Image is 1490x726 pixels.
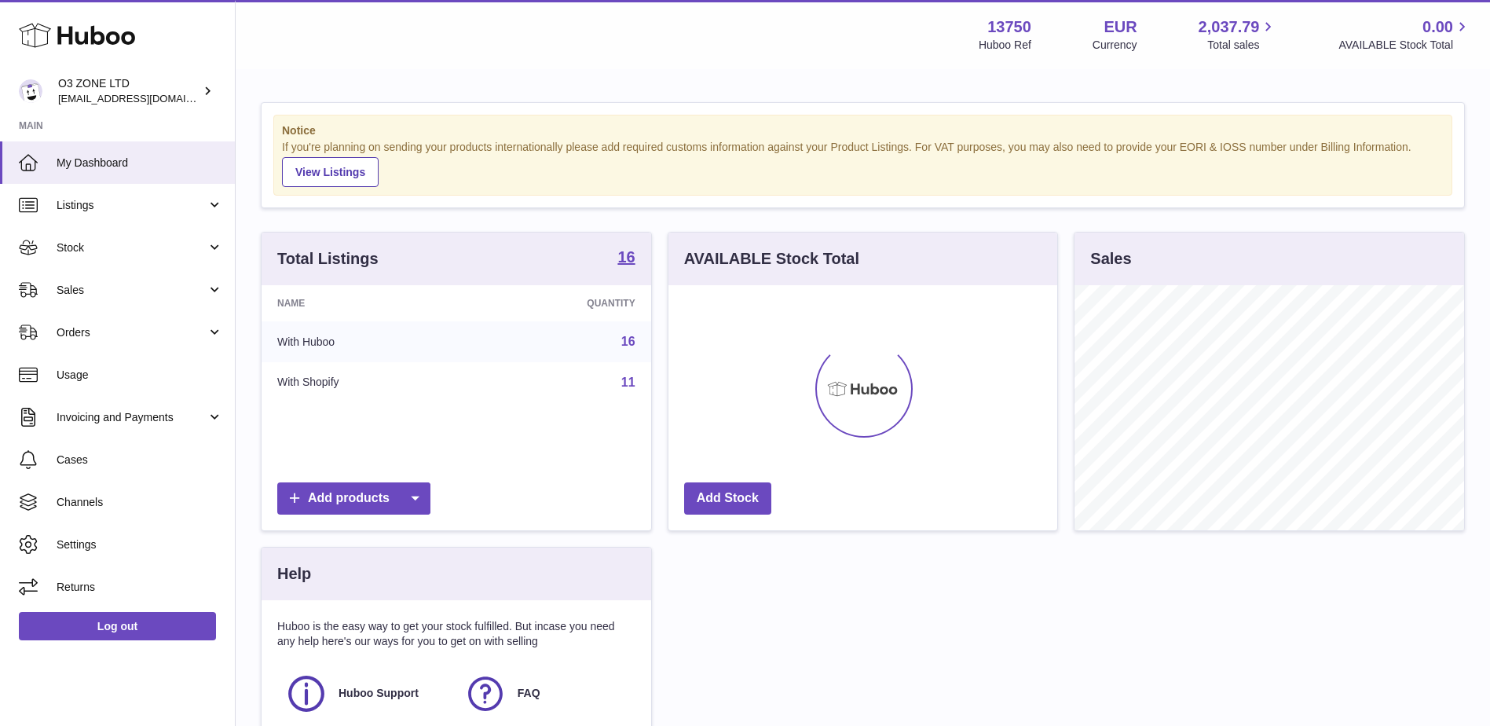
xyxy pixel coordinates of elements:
h3: Sales [1090,248,1131,269]
span: Usage [57,368,223,383]
a: Log out [19,612,216,640]
td: With Huboo [262,321,471,362]
strong: EUR [1104,16,1137,38]
a: Huboo Support [285,673,448,715]
h3: Total Listings [277,248,379,269]
td: With Shopify [262,362,471,403]
span: Returns [57,580,223,595]
span: Settings [57,537,223,552]
strong: 13750 [987,16,1031,38]
a: 2,037.79 Total sales [1199,16,1278,53]
span: Invoicing and Payments [57,410,207,425]
div: Currency [1093,38,1137,53]
h3: Help [277,563,311,585]
a: FAQ [464,673,628,715]
span: 2,037.79 [1199,16,1260,38]
span: FAQ [518,686,540,701]
div: Huboo Ref [979,38,1031,53]
span: Stock [57,240,207,255]
th: Name [262,285,471,321]
span: Orders [57,325,207,340]
span: Listings [57,198,207,213]
span: Huboo Support [339,686,419,701]
a: 11 [621,376,635,389]
a: View Listings [282,157,379,187]
span: Cases [57,453,223,467]
p: Huboo is the easy way to get your stock fulfilled. But incase you need any help here's our ways f... [277,619,635,649]
th: Quantity [471,285,650,321]
div: O3 ZONE LTD [58,76,200,106]
a: 0.00 AVAILABLE Stock Total [1338,16,1471,53]
div: If you're planning on sending your products internationally please add required customs informati... [282,140,1444,187]
a: Add products [277,482,430,515]
span: Channels [57,495,223,510]
strong: Notice [282,123,1444,138]
span: [EMAIL_ADDRESS][DOMAIN_NAME] [58,92,231,104]
span: My Dashboard [57,156,223,170]
span: AVAILABLE Stock Total [1338,38,1471,53]
span: 0.00 [1422,16,1453,38]
span: Total sales [1207,38,1277,53]
a: 16 [621,335,635,348]
strong: 16 [617,249,635,265]
span: Sales [57,283,207,298]
a: 16 [617,249,635,268]
img: hello@o3zoneltd.co.uk [19,79,42,103]
a: Add Stock [684,482,771,515]
h3: AVAILABLE Stock Total [684,248,859,269]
